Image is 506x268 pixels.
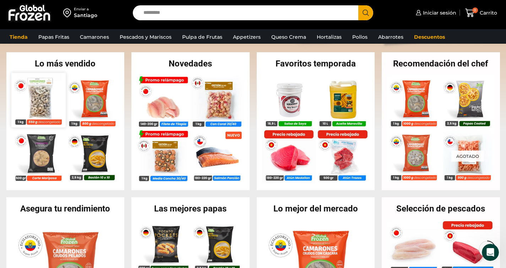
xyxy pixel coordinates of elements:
a: Iniciar sesión [414,6,456,20]
span: Carrito [478,9,497,16]
a: Pescados y Mariscos [116,30,175,44]
img: address-field-icon.svg [63,7,74,19]
a: Hortalizas [313,30,345,44]
h2: Favoritos temporada [257,59,375,68]
a: Camarones [76,30,113,44]
span: 0 [472,7,478,13]
h2: Asegura tu rendimiento [6,204,125,213]
h2: Las mejores papas [131,204,250,213]
h2: Novedades [131,59,250,68]
a: Descuentos [410,30,448,44]
span: Iniciar sesión [421,9,456,16]
p: Agotado [451,151,484,162]
a: Pollos [349,30,371,44]
div: Enviar a [74,7,97,12]
h2: Lo mejor del mercado [257,204,375,213]
a: Papas Fritas [35,30,73,44]
h2: Lo más vendido [6,59,125,68]
a: Queso Crema [268,30,310,44]
a: Abarrotes [375,30,407,44]
h2: Selección de pescados [382,204,500,213]
h2: Recomendación del chef [382,59,500,68]
button: Search button [358,5,373,20]
a: Tienda [6,30,31,44]
a: Appetizers [229,30,264,44]
a: Pulpa de Frutas [179,30,226,44]
a: 0 Carrito [463,5,499,21]
iframe: Intercom live chat [482,244,499,261]
div: Santiago [74,12,97,19]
